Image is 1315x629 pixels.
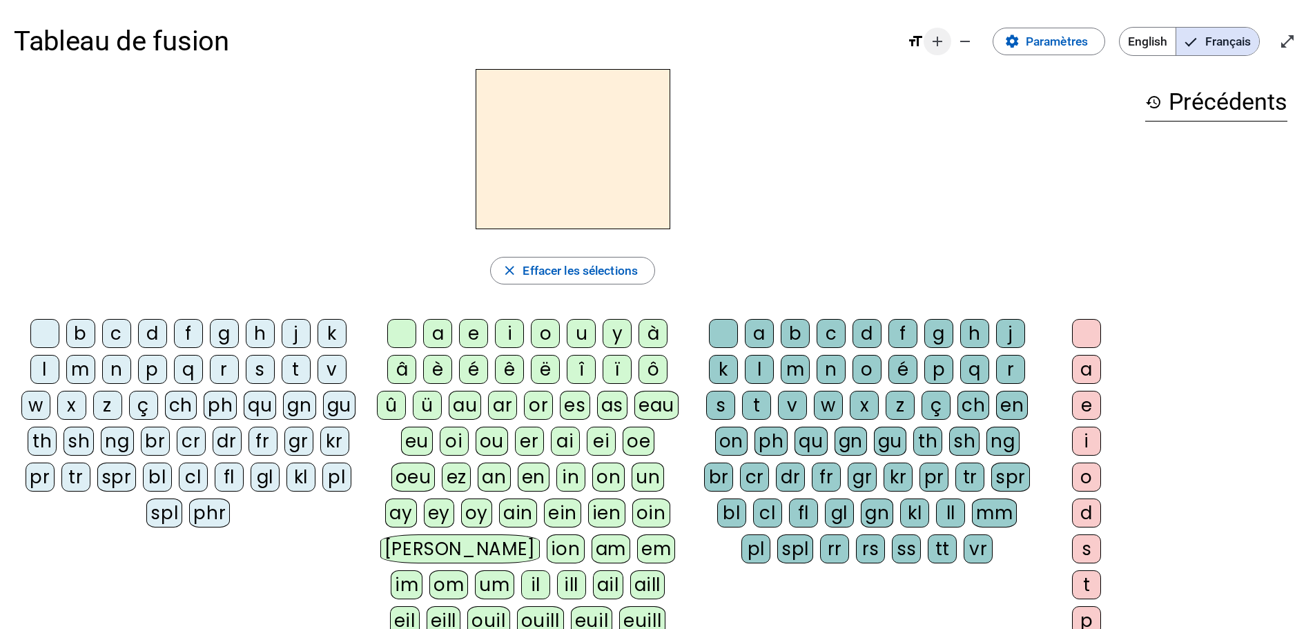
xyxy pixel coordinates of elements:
div: è [423,355,452,384]
div: z [886,391,915,420]
div: em [637,534,675,563]
div: t [282,355,311,384]
div: rs [856,534,885,563]
div: i [495,319,524,348]
div: a [1072,355,1101,384]
span: Français [1176,28,1259,55]
div: ill [557,570,586,599]
div: as [597,391,627,420]
div: ss [892,534,921,563]
div: eau [634,391,679,420]
div: fr [249,427,277,456]
div: am [592,534,630,563]
div: fl [789,499,818,528]
div: é [888,355,917,384]
div: sh [949,427,980,456]
div: z [93,391,122,420]
button: Effacer les sélections [490,257,655,284]
div: w [21,391,50,420]
div: br [704,463,733,492]
div: sh [64,427,94,456]
div: eu [401,427,433,456]
div: c [102,319,131,348]
div: f [174,319,203,348]
div: b [66,319,95,348]
h3: Précédents [1145,83,1287,122]
div: gu [323,391,355,420]
div: fl [215,463,244,492]
div: an [478,463,510,492]
div: mm [972,499,1017,528]
div: phr [189,499,230,528]
div: ng [986,427,1019,456]
div: kl [286,463,315,492]
div: rr [820,534,849,563]
div: spr [97,463,136,492]
div: k [318,319,347,348]
div: gn [835,427,867,456]
mat-icon: close [502,263,518,279]
div: oe [623,427,654,456]
div: ç [922,391,951,420]
div: ch [957,391,989,420]
button: Entrer en plein écran [1274,28,1301,55]
div: g [210,319,239,348]
div: o [1072,463,1101,492]
div: kl [900,499,929,528]
div: é [459,355,488,384]
div: gn [283,391,315,420]
div: ou [476,427,508,456]
div: c [817,319,846,348]
div: aill [630,570,665,599]
div: w [814,391,843,420]
div: qu [244,391,276,420]
div: x [850,391,879,420]
div: t [1072,570,1101,599]
button: Paramètres [993,28,1105,55]
div: m [66,355,95,384]
button: Augmenter la taille de la police [924,28,951,55]
div: p [138,355,167,384]
div: pl [322,463,351,492]
div: ph [754,427,788,456]
div: en [518,463,549,492]
div: i [1072,427,1101,456]
span: English [1120,28,1176,55]
div: spr [991,463,1030,492]
div: qu [795,427,827,456]
div: cl [753,499,782,528]
div: on [592,463,625,492]
div: th [28,427,57,456]
div: h [246,319,275,348]
div: v [318,355,347,384]
div: g [924,319,953,348]
div: bl [717,499,746,528]
div: d [853,319,881,348]
div: ez [442,463,471,492]
span: Effacer les sélections [523,260,638,281]
div: ng [101,427,133,456]
div: o [853,355,881,384]
mat-icon: format_size [907,33,924,50]
div: ô [639,355,668,384]
div: d [1072,499,1101,528]
div: p [924,355,953,384]
div: q [174,355,203,384]
div: bl [143,463,172,492]
div: ein [544,499,581,528]
div: om [429,570,468,599]
div: cr [740,463,769,492]
mat-icon: add [929,33,946,50]
div: th [913,427,942,456]
div: cr [177,427,206,456]
div: j [282,319,311,348]
div: oin [632,499,670,528]
div: il [521,570,550,599]
div: h [960,319,989,348]
div: n [817,355,846,384]
div: un [632,463,664,492]
div: tt [928,534,957,563]
div: y [603,319,632,348]
div: j [996,319,1025,348]
div: kr [884,463,913,492]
